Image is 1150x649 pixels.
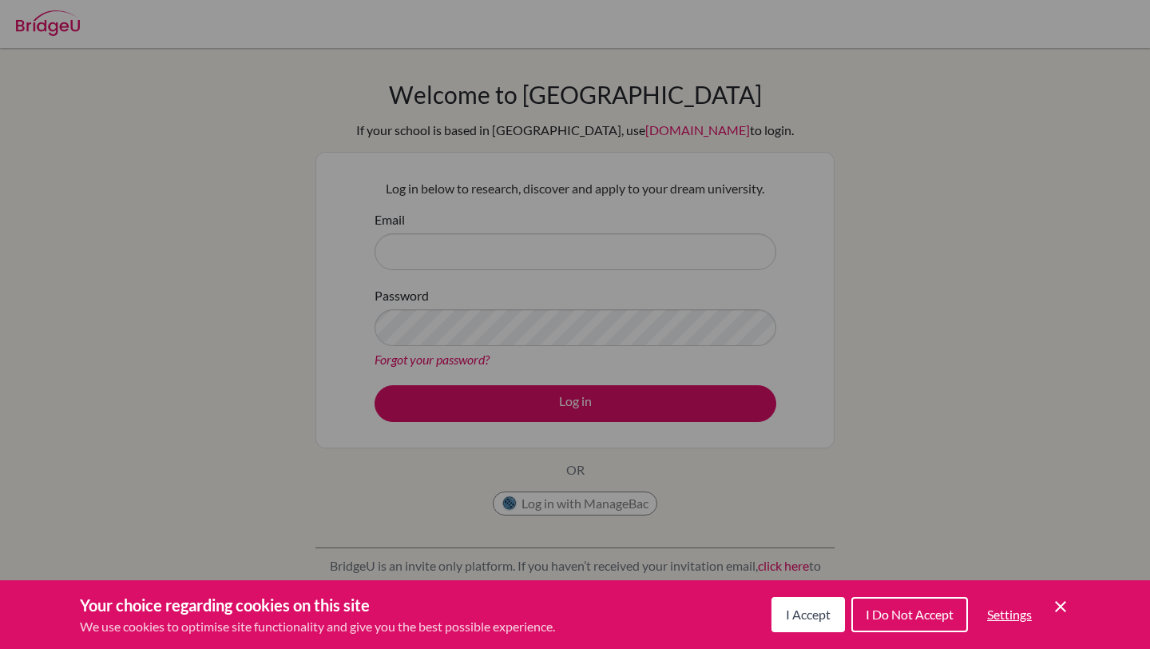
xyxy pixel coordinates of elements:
span: I Accept [786,607,831,622]
span: I Do Not Accept [866,607,954,622]
button: Settings [974,599,1045,631]
button: I Accept [771,597,845,632]
p: We use cookies to optimise site functionality and give you the best possible experience. [80,617,555,636]
span: Settings [987,607,1032,622]
button: Save and close [1051,597,1070,616]
h3: Your choice regarding cookies on this site [80,593,555,617]
button: I Do Not Accept [851,597,968,632]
